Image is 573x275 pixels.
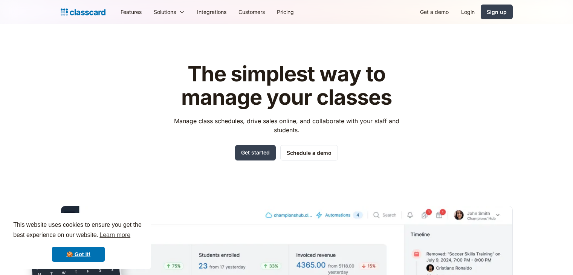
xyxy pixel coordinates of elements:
[6,213,151,269] div: cookieconsent
[154,8,176,16] div: Solutions
[487,8,507,16] div: Sign up
[235,145,276,160] a: Get started
[232,3,271,20] a: Customers
[167,63,406,109] h1: The simplest way to manage your classes
[115,3,148,20] a: Features
[13,220,144,241] span: This website uses cookies to ensure you get the best experience on our website.
[481,5,513,19] a: Sign up
[167,116,406,134] p: Manage class schedules, drive sales online, and collaborate with your staff and students.
[98,229,131,241] a: learn more about cookies
[455,3,481,20] a: Login
[148,3,191,20] div: Solutions
[271,3,300,20] a: Pricing
[191,3,232,20] a: Integrations
[52,247,105,262] a: dismiss cookie message
[414,3,455,20] a: Get a demo
[61,7,105,17] a: home
[280,145,338,160] a: Schedule a demo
